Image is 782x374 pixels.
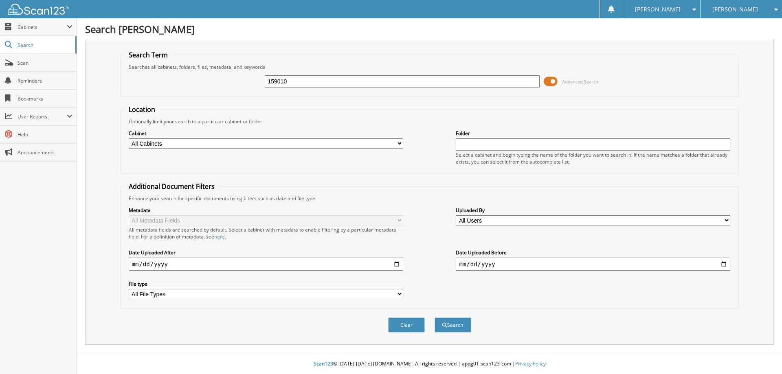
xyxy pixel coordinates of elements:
div: All metadata fields are searched by default. Select a cabinet with metadata to enable filtering b... [129,226,403,240]
label: Folder [456,130,730,137]
legend: Search Term [125,50,172,59]
label: Date Uploaded Before [456,249,730,256]
span: Announcements [18,149,72,156]
span: Help [18,131,72,138]
span: Advanced Search [562,79,598,85]
span: Cabinets [18,24,67,31]
input: end [456,258,730,271]
span: [PERSON_NAME] [635,7,681,12]
button: Clear [388,317,425,332]
input: start [129,258,403,271]
label: Metadata [129,207,403,214]
span: [PERSON_NAME] [712,7,758,12]
div: Select a cabinet and begin typing the name of the folder you want to search in. If the name match... [456,151,730,165]
label: Cabinet [129,130,403,137]
div: © [DATE]-[DATE] [DOMAIN_NAME]. All rights reserved | appg01-scan123-com | [77,354,782,374]
iframe: Chat Widget [741,335,782,374]
span: User Reports [18,113,67,120]
span: Search [18,42,71,48]
img: scan123-logo-white.svg [8,4,69,15]
a: here [214,233,225,240]
label: Uploaded By [456,207,730,214]
button: Search [435,317,471,332]
span: Scan123 [314,360,333,367]
span: Bookmarks [18,95,72,102]
a: Privacy Policy [515,360,546,367]
label: Date Uploaded After [129,249,403,256]
div: Enhance your search for specific documents using filters such as date and file type. [125,195,735,202]
div: Searches all cabinets, folders, files, metadata, and keywords [125,63,735,70]
h1: Search [PERSON_NAME] [85,22,774,36]
div: Optionally limit your search to a particular cabinet or folder [125,118,735,125]
span: Scan [18,59,72,66]
label: File type [129,280,403,287]
span: Reminders [18,77,72,84]
legend: Location [125,105,159,114]
legend: Additional Document Filters [125,182,219,191]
